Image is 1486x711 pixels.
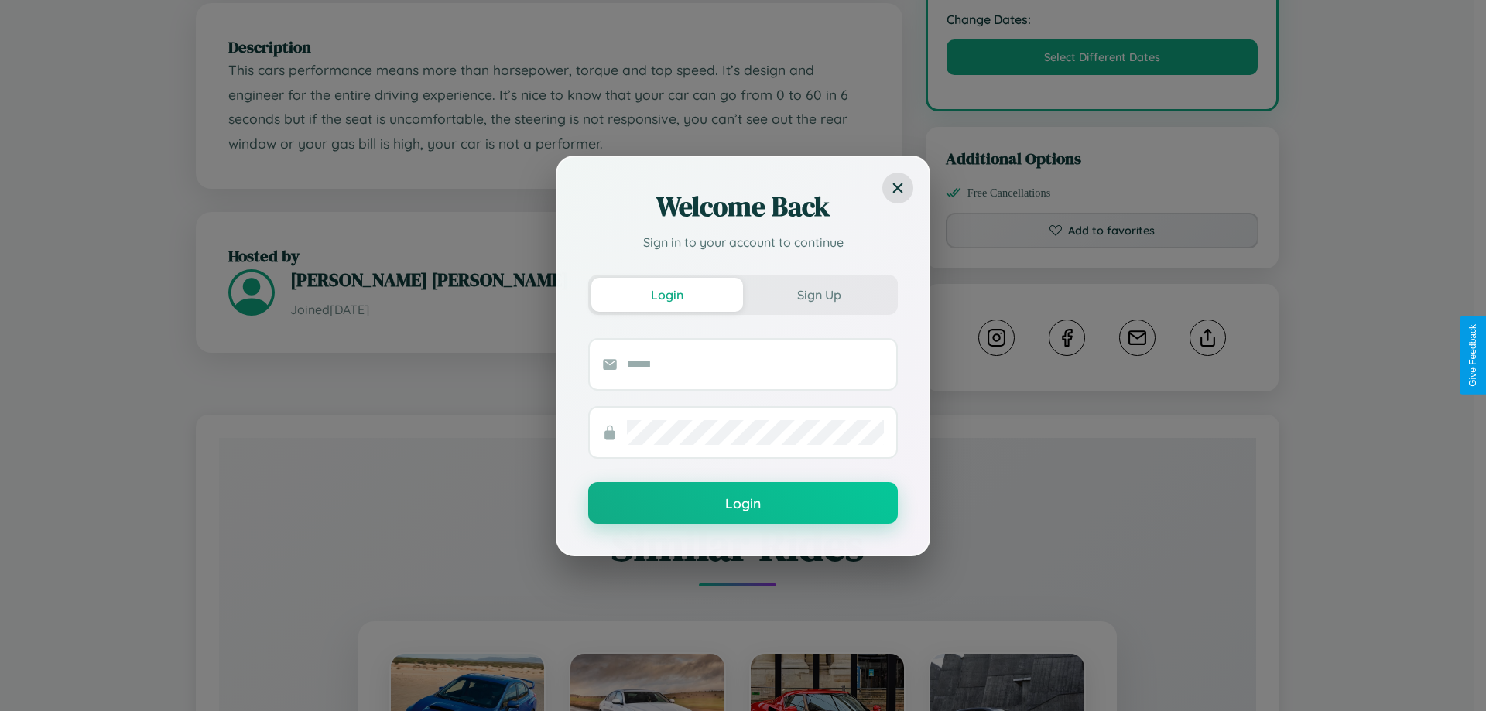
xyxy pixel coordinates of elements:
[591,278,743,312] button: Login
[588,233,898,251] p: Sign in to your account to continue
[743,278,895,312] button: Sign Up
[588,188,898,225] h2: Welcome Back
[1467,324,1478,387] div: Give Feedback
[588,482,898,524] button: Login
